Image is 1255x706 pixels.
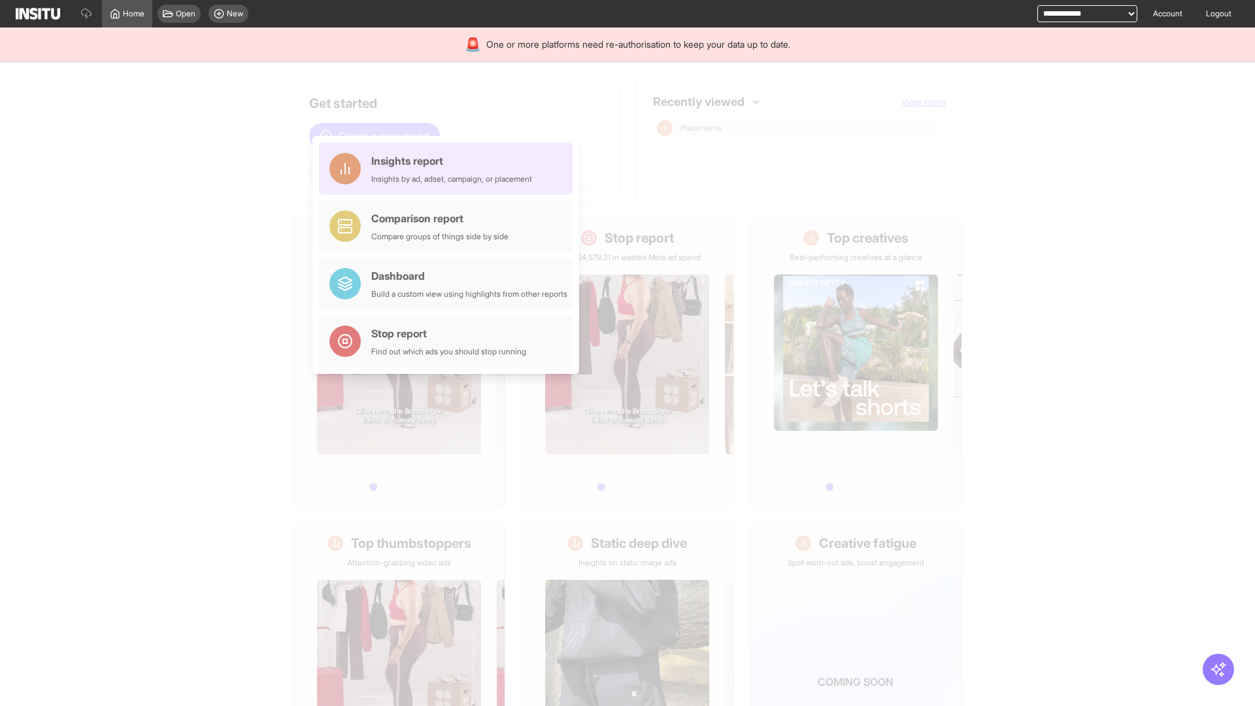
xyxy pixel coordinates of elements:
[371,346,526,357] div: Find out which ads you should stop running
[371,153,532,169] div: Insights report
[227,8,243,19] span: New
[371,268,567,284] div: Dashboard
[371,210,509,226] div: Comparison report
[123,8,144,19] span: Home
[486,38,790,51] span: One or more platforms need re-authorisation to keep your data up to date.
[176,8,195,19] span: Open
[465,35,481,54] div: 🚨
[371,326,526,341] div: Stop report
[371,174,532,184] div: Insights by ad, adset, campaign, or placement
[371,231,509,242] div: Compare groups of things side by side
[16,8,60,20] img: Logo
[371,289,567,299] div: Build a custom view using highlights from other reports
